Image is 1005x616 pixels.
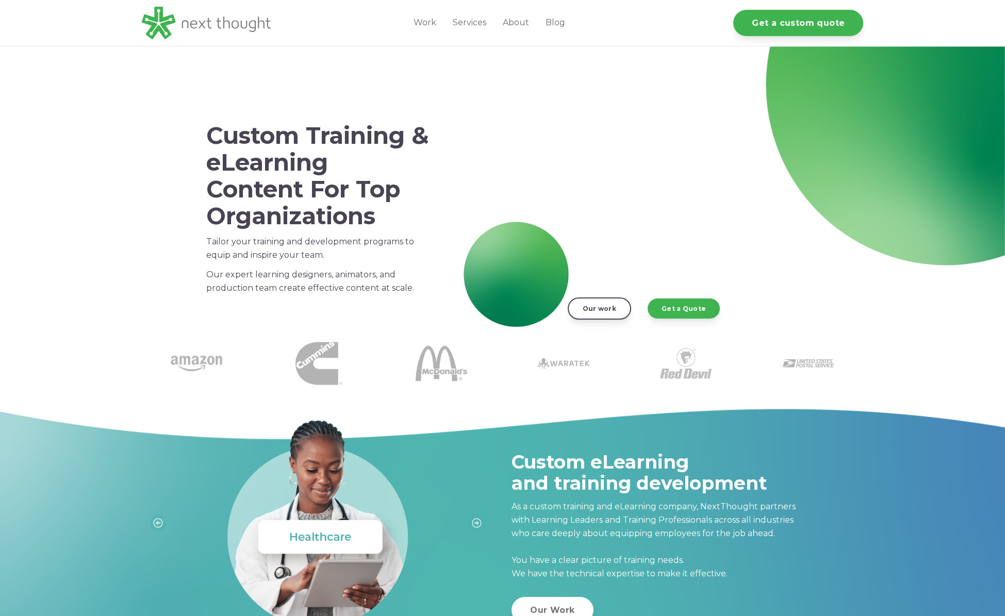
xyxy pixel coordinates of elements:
button: Go to last slide [150,515,167,531]
img: LG - NextThought Logo [142,7,271,39]
a: Get a custom quote [733,10,863,36]
img: Waratek logo [538,338,589,389]
img: amazon-1 [171,338,222,389]
a: Get a Quote [648,298,720,318]
p: Tailor your training and development programs to equip and inspire your team. [206,235,429,262]
span: Custom eLearning and training development [512,451,767,494]
a: Our work [568,297,631,319]
img: Cummins [295,340,342,387]
img: USPS [783,338,834,389]
img: McDonalds 1 [416,338,467,389]
span: As a custom training and eLearning company, NextThought partners with Learning Leaders and Traini... [512,502,796,578]
h1: Custom Training & eLearning Content For Top Organizations [206,122,429,229]
p: Our expert learning designers, animators, and production team create effective content at scale. [206,268,429,295]
button: Next slide [469,515,485,531]
iframe: NextThought Reel [486,113,795,288]
img: Red Devil [660,338,712,389]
